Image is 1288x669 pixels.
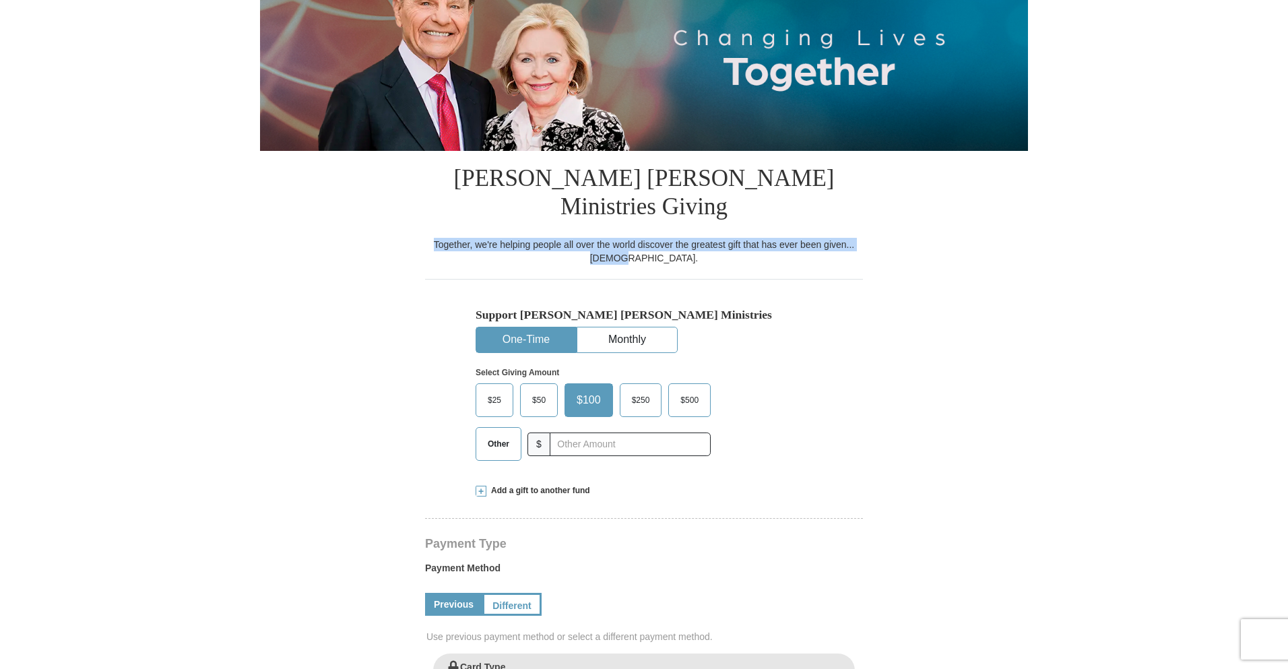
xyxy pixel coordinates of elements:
span: $250 [625,390,657,410]
h4: Payment Type [425,538,863,549]
button: One-Time [476,327,576,352]
label: Payment Method [425,561,863,581]
span: Add a gift to another fund [486,485,590,497]
span: $ [527,433,550,456]
span: $25 [481,390,508,410]
span: $100 [570,390,608,410]
a: Previous [425,593,482,616]
span: Other [481,434,516,454]
strong: Select Giving Amount [476,368,559,377]
span: Use previous payment method or select a different payment method. [426,630,864,643]
a: Different [482,593,542,616]
input: Other Amount [550,433,711,456]
div: Together, we're helping people all over the world discover the greatest gift that has ever been g... [425,238,863,265]
span: $500 [674,390,705,410]
span: $50 [525,390,552,410]
button: Monthly [577,327,677,352]
h5: Support [PERSON_NAME] [PERSON_NAME] Ministries [476,308,812,322]
h1: [PERSON_NAME] [PERSON_NAME] Ministries Giving [425,151,863,238]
